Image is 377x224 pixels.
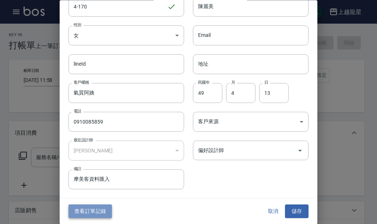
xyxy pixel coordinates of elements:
div: 女 [68,25,184,45]
label: 最近設計師 [74,138,93,143]
button: 查看訂單記錄 [68,205,112,218]
label: 客戶暱稱 [74,80,89,85]
label: 電話 [74,109,81,114]
button: 取消 [261,205,285,218]
button: 儲存 [285,205,309,218]
div: [PERSON_NAME] [68,141,184,161]
button: Open [294,145,306,156]
label: 月 [231,80,235,85]
label: 日 [264,80,268,85]
label: 性別 [74,22,81,28]
label: 民國年 [198,80,209,85]
label: 備註 [74,166,81,172]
